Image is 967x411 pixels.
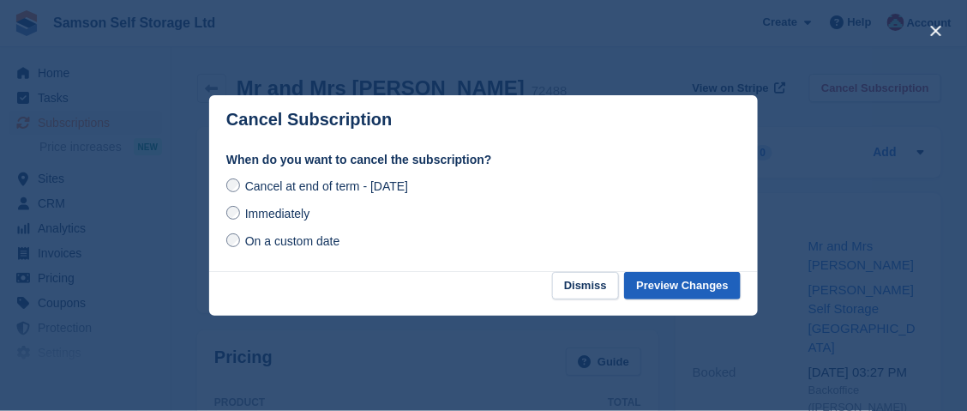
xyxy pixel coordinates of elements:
p: Cancel Subscription [226,110,392,130]
span: Immediately [245,207,309,221]
input: Immediately [226,206,240,220]
span: Cancel at end of term - [DATE] [245,179,408,193]
input: Cancel at end of term - [DATE] [226,178,240,192]
input: On a custom date [226,233,240,247]
button: Dismiss [552,272,619,300]
span: On a custom date [245,234,340,248]
button: Preview Changes [624,272,741,300]
button: close [922,17,950,45]
label: When do you want to cancel the subscription? [226,151,741,169]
